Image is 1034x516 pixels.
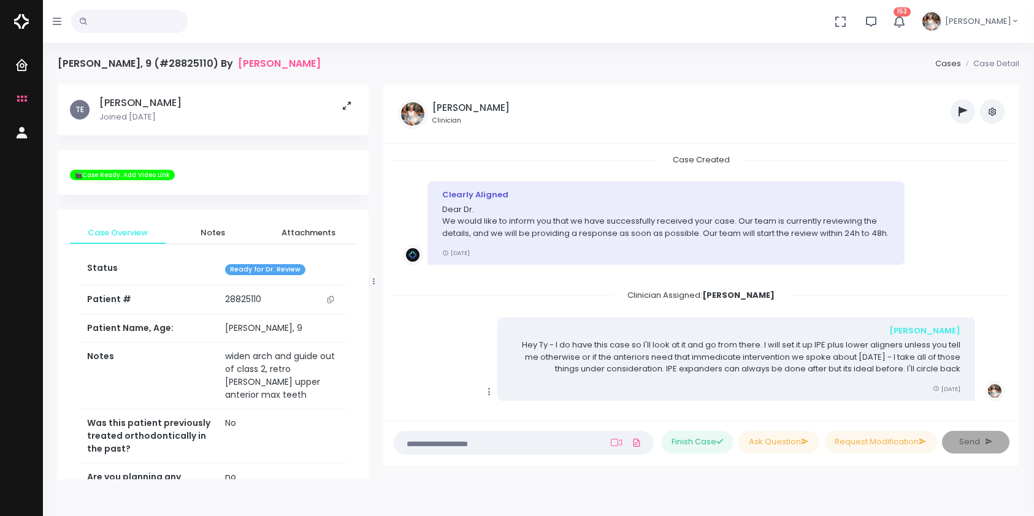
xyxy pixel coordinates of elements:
small: [DATE] [933,385,960,393]
img: Header Avatar [921,10,943,32]
span: Ready for Dr. Review [225,264,305,276]
a: Cases [935,58,961,69]
th: Patient # [80,286,218,314]
span: Case Overview [80,227,156,239]
button: Request Modification [824,431,937,453]
div: scrollable content [58,85,369,479]
div: scrollable content [393,154,1009,408]
td: widen arch and guide out of class 2, retro [PERSON_NAME] upper anterior max teeth [218,343,346,409]
span: TE [70,100,90,120]
p: Hey Ty - I do have this case so I'll look at it and go from there. I will set it up IPE plus lowe... [512,339,960,375]
th: Notes [80,343,218,409]
p: Joined [DATE] [99,111,182,123]
span: 🎬Case Ready. Add Video Link [70,170,175,181]
small: [DATE] [442,249,470,257]
button: Ask Question [738,431,819,453]
h5: [PERSON_NAME] [432,102,510,113]
span: [PERSON_NAME] [945,15,1011,28]
td: 28825110 [218,286,346,314]
span: Case Created [658,150,745,169]
h5: [PERSON_NAME] [99,97,182,109]
span: 153 [894,7,911,17]
span: Clinician Assigned: [613,286,789,305]
div: Clearly Aligned [442,189,890,201]
h4: [PERSON_NAME], 9 (#28825110) By [58,58,321,69]
a: Add Loom Video [608,438,624,447]
li: Case Detail [961,58,1019,70]
small: Clinician [432,116,510,126]
a: Add Files [629,431,644,453]
a: [PERSON_NAME] [238,58,321,69]
th: Patient Name, Age: [80,314,218,343]
img: Logo Horizontal [14,9,29,34]
span: Notes [175,227,251,239]
b: [PERSON_NAME] [702,289,775,301]
span: Attachments [270,227,347,239]
div: [PERSON_NAME] [512,325,960,337]
th: Was this patient previously treated orthodontically in the past? [80,409,218,463]
td: [PERSON_NAME], 9 [218,314,346,343]
td: No [218,409,346,463]
th: Status [80,254,218,286]
button: Finish Case [661,431,733,453]
p: Dear Dr. We would like to inform you that we have successfully received your case. Our team is cu... [442,203,890,240]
